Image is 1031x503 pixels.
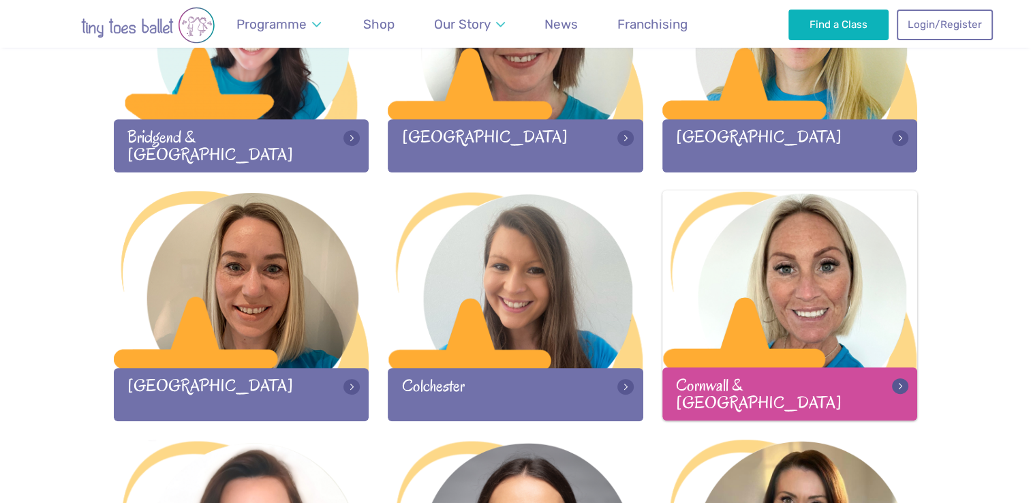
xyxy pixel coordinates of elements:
a: Franchising [611,8,694,40]
a: [GEOGRAPHIC_DATA] [114,191,369,421]
a: Find a Class [788,10,889,40]
span: Our Story [434,16,491,32]
span: News [544,16,578,32]
span: Franchising [617,16,688,32]
div: Bridgend & [GEOGRAPHIC_DATA] [114,119,369,172]
div: [GEOGRAPHIC_DATA] [662,119,918,172]
div: Cornwall & [GEOGRAPHIC_DATA] [662,367,918,420]
a: Colchester [388,191,643,421]
img: tiny toes ballet [39,7,257,44]
a: Programme [230,8,328,40]
a: Cornwall & [GEOGRAPHIC_DATA] [662,190,918,420]
span: Programme [236,16,307,32]
a: Our Story [427,8,511,40]
div: [GEOGRAPHIC_DATA] [388,119,643,172]
a: Login/Register [897,10,992,40]
div: [GEOGRAPHIC_DATA] [114,368,369,421]
a: Shop [357,8,401,40]
a: News [538,8,585,40]
div: Colchester [388,368,643,421]
span: Shop [363,16,395,32]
